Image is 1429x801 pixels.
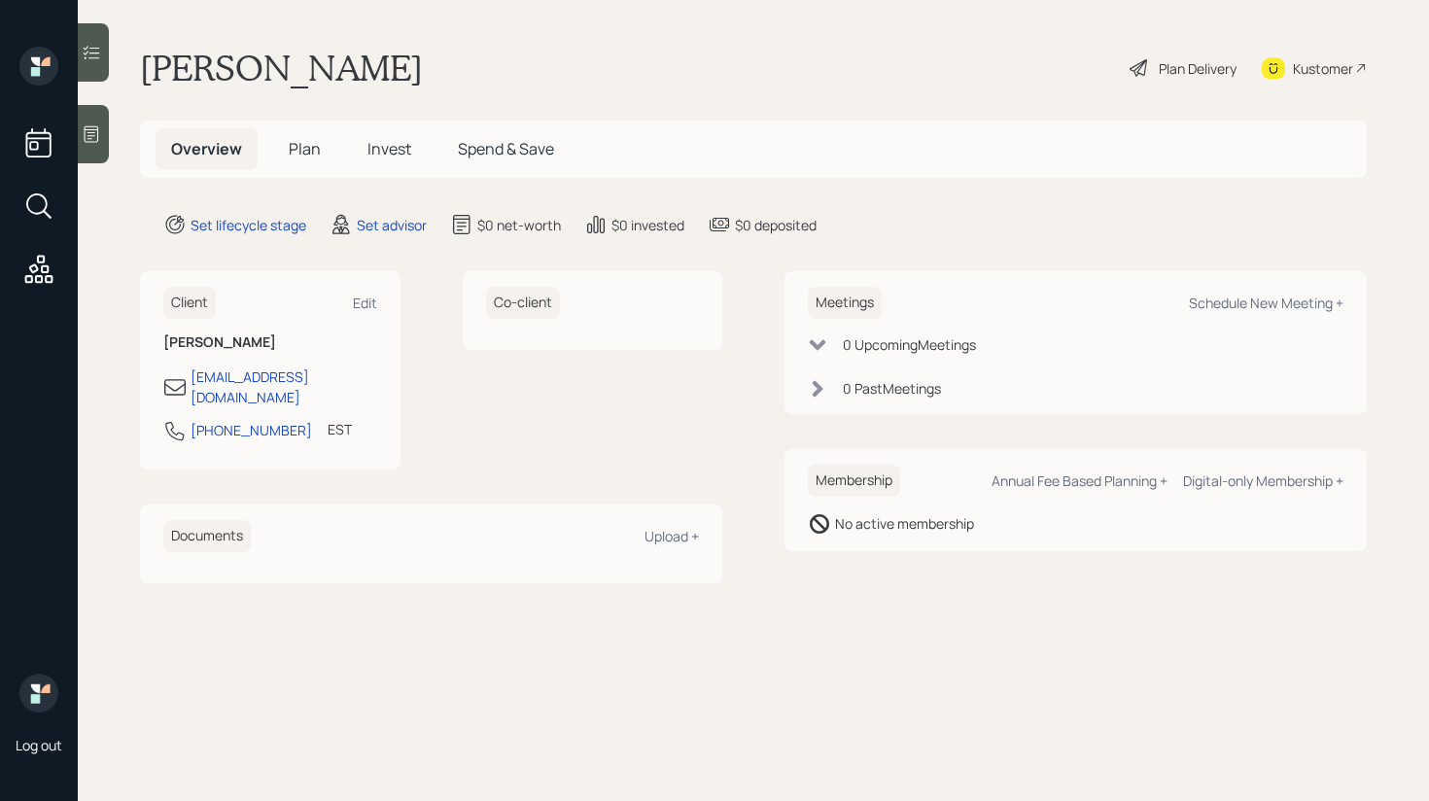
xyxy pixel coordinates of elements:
span: Spend & Save [458,138,554,159]
h6: Meetings [808,287,882,319]
div: Schedule New Meeting + [1189,294,1343,312]
div: Log out [16,736,62,754]
div: [EMAIL_ADDRESS][DOMAIN_NAME] [191,366,377,407]
h1: [PERSON_NAME] [140,47,423,89]
div: 0 Past Meeting s [843,378,941,399]
div: Upload + [645,527,699,545]
div: Edit [353,294,377,312]
div: [PHONE_NUMBER] [191,420,312,440]
h6: Co-client [486,287,560,319]
div: $0 invested [611,215,684,235]
h6: Membership [808,465,900,497]
span: Plan [289,138,321,159]
div: Annual Fee Based Planning + [992,471,1168,490]
h6: Client [163,287,216,319]
div: Digital-only Membership + [1183,471,1343,490]
h6: Documents [163,520,251,552]
div: EST [328,419,352,439]
span: Invest [367,138,411,159]
h6: [PERSON_NAME] [163,334,377,351]
div: Set lifecycle stage [191,215,306,235]
div: No active membership [835,513,974,534]
div: $0 deposited [735,215,817,235]
div: Plan Delivery [1159,58,1237,79]
div: $0 net-worth [477,215,561,235]
span: Overview [171,138,242,159]
img: retirable_logo.png [19,674,58,713]
div: Set advisor [357,215,427,235]
div: 0 Upcoming Meeting s [843,334,976,355]
div: Kustomer [1293,58,1353,79]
